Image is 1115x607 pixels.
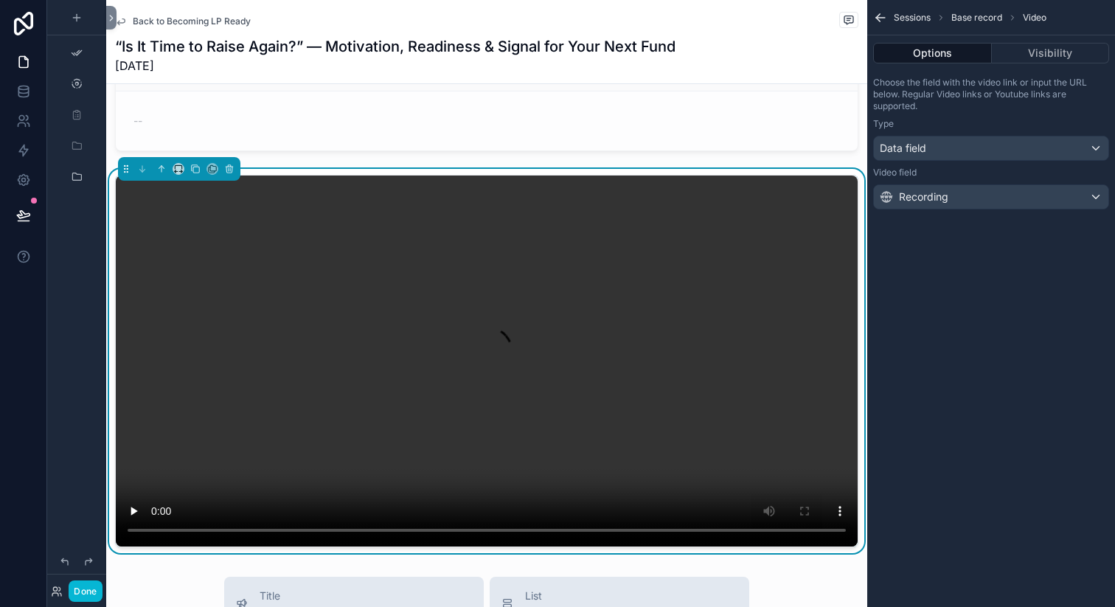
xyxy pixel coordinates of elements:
button: Done [69,580,102,602]
span: Sessions [894,12,931,24]
p: Choose the field with the video link or input the URL below. Regular Video links or Youtube links... [873,77,1109,112]
button: Data field [873,136,1109,161]
button: Visibility [992,43,1110,63]
span: Video [1023,12,1046,24]
span: [DATE] [115,57,675,74]
span: Title [260,589,351,603]
label: Type [873,118,894,130]
button: Options [873,43,992,63]
span: Back to Becoming LP Ready [133,15,251,27]
a: Back to Becoming LP Ready [115,15,251,27]
span: Data field [880,141,926,156]
span: Base record [951,12,1002,24]
div: Recording [880,190,948,204]
span: List [525,589,652,603]
label: Video field [873,167,917,178]
h1: “Is It Time to Raise Again?” — Motivation, Readiness & Signal for Your Next Fund [115,36,675,57]
button: Recording [873,184,1109,209]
